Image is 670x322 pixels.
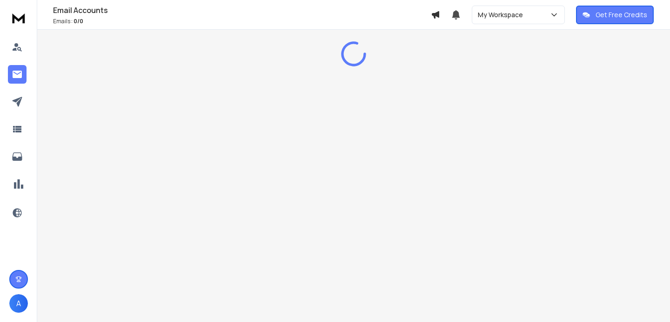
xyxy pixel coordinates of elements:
p: Emails : [53,18,431,25]
h1: Email Accounts [53,5,431,16]
button: A [9,294,28,313]
img: logo [9,9,28,26]
button: Get Free Credits [576,6,654,24]
p: My Workspace [478,10,527,20]
p: Get Free Credits [596,10,647,20]
span: 0 / 0 [74,17,83,25]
